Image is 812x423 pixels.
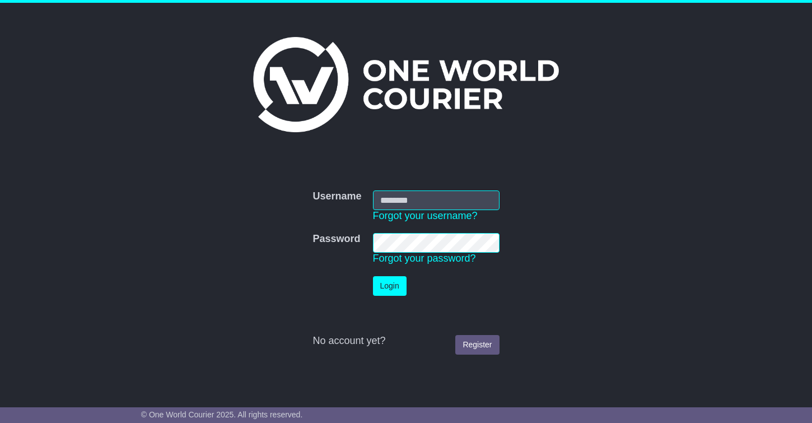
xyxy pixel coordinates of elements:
a: Forgot your password? [373,253,476,264]
label: Username [312,190,361,203]
div: No account yet? [312,335,499,347]
a: Forgot your username? [373,210,478,221]
img: One World [253,37,559,132]
a: Register [455,335,499,355]
button: Login [373,276,407,296]
label: Password [312,233,360,245]
span: © One World Courier 2025. All rights reserved. [141,410,303,419]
